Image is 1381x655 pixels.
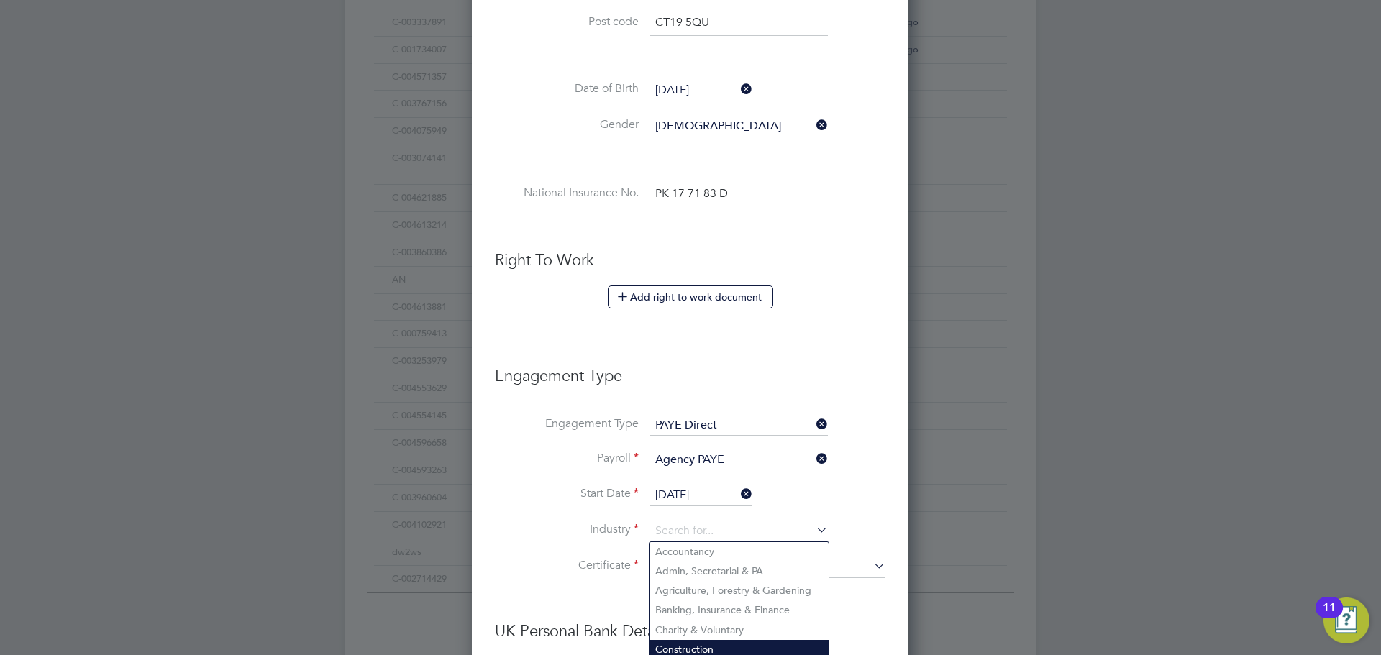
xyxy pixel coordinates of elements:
h3: UK Personal Bank Details [495,607,885,642]
button: Add right to work document [608,285,773,308]
label: Engagement Type [495,416,639,431]
li: Charity & Voluntary [650,620,829,640]
label: Gender [495,117,639,132]
input: Select one [650,80,752,101]
label: Industry [495,522,639,537]
input: Search for... [650,521,828,542]
input: Search for... [650,450,828,470]
label: Date of Birth [495,81,639,96]
label: Payroll [495,451,639,466]
div: 11 [1323,608,1336,626]
button: Open Resource Center, 11 new notifications [1323,597,1369,643]
input: Select one [650,116,828,137]
input: Select one [650,416,828,436]
label: Post code [495,14,639,29]
h3: Engagement Type [495,352,885,387]
h3: Right To Work [495,250,885,271]
label: Start Date [495,486,639,501]
li: Admin, Secretarial & PA [650,562,829,581]
label: Certificate [495,558,639,573]
li: Banking, Insurance & Finance [650,600,829,620]
li: Agriculture, Forestry & Gardening [650,581,829,600]
input: Select one [650,485,752,506]
label: National Insurance No. [495,185,639,201]
li: Accountancy [650,542,829,562]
